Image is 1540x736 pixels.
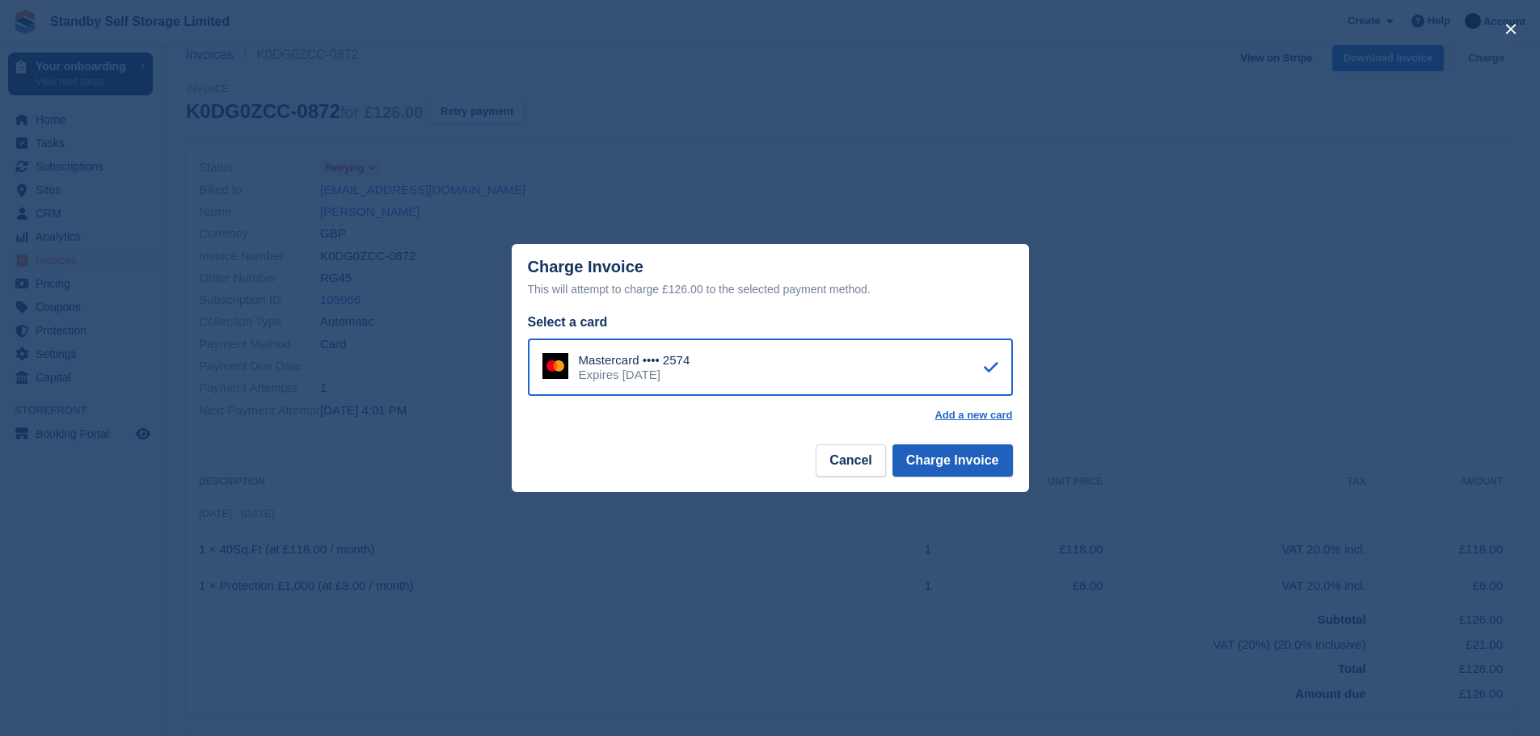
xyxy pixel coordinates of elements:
div: Expires [DATE] [579,368,690,382]
img: Mastercard Logo [542,353,568,379]
button: Cancel [816,444,885,477]
a: Add a new card [935,409,1012,422]
div: Mastercard •••• 2574 [579,353,690,368]
button: Charge Invoice [892,444,1013,477]
div: Charge Invoice [528,258,1013,299]
button: close [1498,16,1524,42]
div: This will attempt to charge £126.00 to the selected payment method. [528,280,1013,299]
div: Select a card [528,313,1013,332]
